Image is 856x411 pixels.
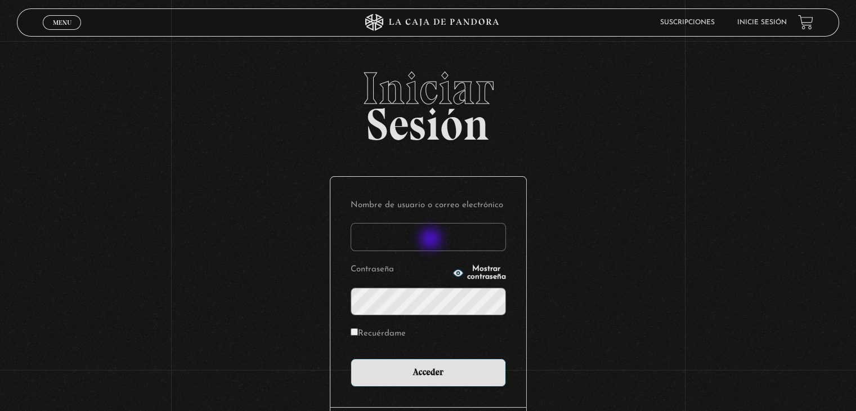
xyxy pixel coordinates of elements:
[17,66,839,111] span: Iniciar
[660,19,715,26] a: Suscripciones
[467,265,506,281] span: Mostrar contraseña
[351,359,506,387] input: Acceder
[49,28,75,36] span: Cerrar
[17,66,839,138] h2: Sesión
[351,261,449,279] label: Contraseña
[737,19,787,26] a: Inicie sesión
[351,197,506,215] label: Nombre de usuario o correo electrónico
[53,19,71,26] span: Menu
[798,15,813,30] a: View your shopping cart
[351,325,406,343] label: Recuérdame
[452,265,506,281] button: Mostrar contraseña
[351,328,358,336] input: Recuérdame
